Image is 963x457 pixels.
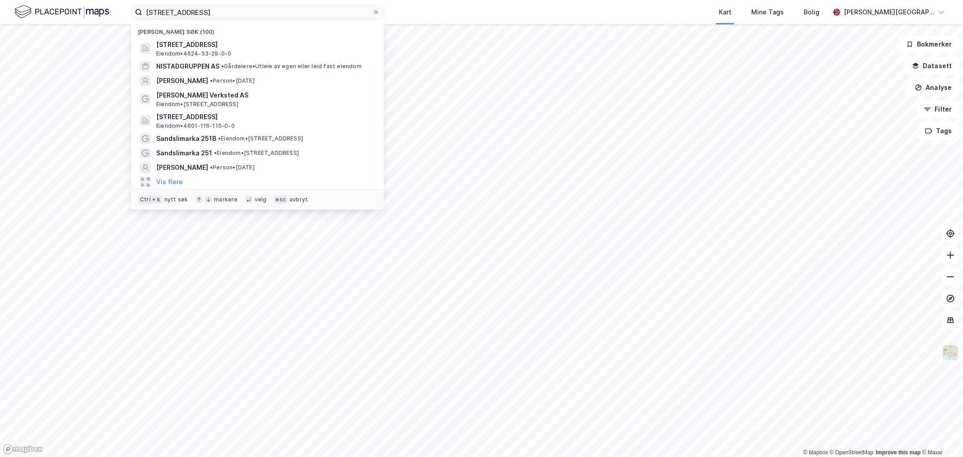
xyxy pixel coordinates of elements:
[907,79,959,97] button: Analyse
[156,50,231,57] span: Eiendom • 4624-53-29-0-0
[803,449,828,456] a: Mapbox
[210,77,213,84] span: •
[156,61,219,72] span: NISTADGRUPPEN AS
[156,75,208,86] span: [PERSON_NAME]
[804,7,819,18] div: Bolig
[719,7,731,18] div: Kart
[221,63,224,70] span: •
[156,148,212,159] span: Sandslimarka 251
[917,122,959,140] button: Tags
[156,90,373,101] span: [PERSON_NAME] Verksted AS
[142,5,372,19] input: Søk på adresse, matrikkel, gårdeiere, leietakere eller personer
[218,135,303,142] span: Eiendom • [STREET_ADDRESS]
[214,149,217,156] span: •
[156,39,373,50] span: [STREET_ADDRESS]
[210,77,255,84] span: Person • [DATE]
[942,344,959,361] img: Z
[131,21,384,37] div: [PERSON_NAME] søk (100)
[210,164,255,171] span: Person • [DATE]
[3,444,42,454] a: Mapbox homepage
[14,4,109,20] img: logo.f888ab2527a4732fd821a326f86c7f29.svg
[156,177,183,187] button: Vis flere
[751,7,784,18] div: Mine Tags
[830,449,874,456] a: OpenStreetMap
[164,196,188,203] div: nytt søk
[876,449,921,456] a: Improve this map
[904,57,959,75] button: Datasett
[844,7,934,18] div: [PERSON_NAME][GEOGRAPHIC_DATA]
[918,414,963,457] iframe: Chat Widget
[214,149,299,157] span: Eiendom • [STREET_ADDRESS]
[255,196,267,203] div: velg
[274,195,288,204] div: esc
[156,112,373,122] span: [STREET_ADDRESS]
[156,133,216,144] span: Sandslimarka 251B
[898,35,959,53] button: Bokmerker
[221,63,362,70] span: Gårdeiere • Utleie av egen eller leid fast eiendom
[218,135,221,142] span: •
[916,100,959,118] button: Filter
[156,122,235,130] span: Eiendom • 4601-116-115-0-0
[289,196,308,203] div: avbryt
[138,195,163,204] div: Ctrl + k
[156,162,208,173] span: [PERSON_NAME]
[210,164,213,171] span: •
[214,196,237,203] div: markere
[156,101,238,108] span: Eiendom • [STREET_ADDRESS]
